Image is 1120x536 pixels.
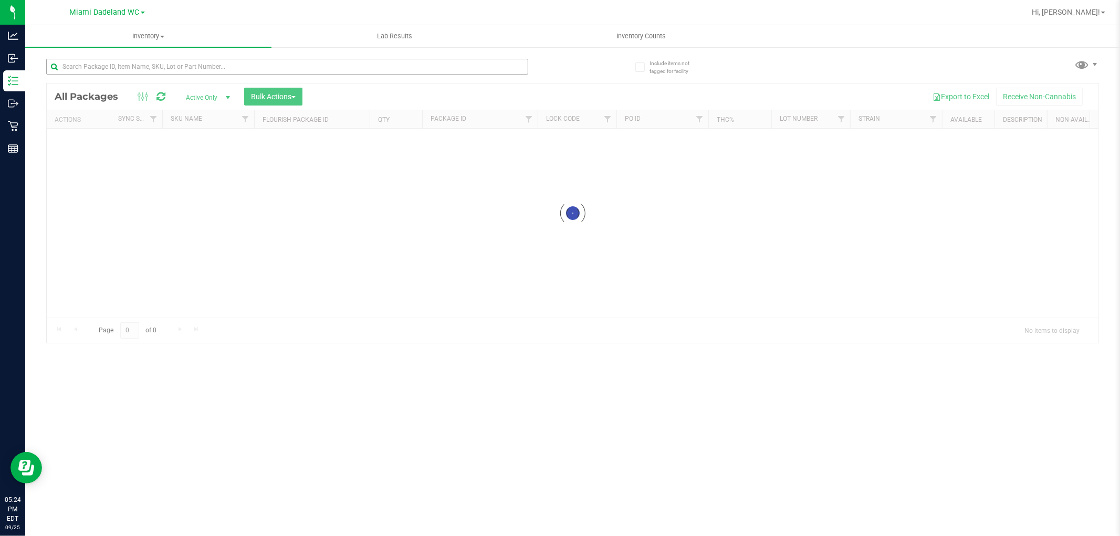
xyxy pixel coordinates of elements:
a: Lab Results [271,25,518,47]
inline-svg: Analytics [8,30,18,41]
input: Search Package ID, Item Name, SKU, Lot or Part Number... [46,59,528,75]
inline-svg: Reports [8,143,18,154]
a: Inventory Counts [518,25,764,47]
span: Inventory Counts [602,31,680,41]
a: Inventory [25,25,271,47]
span: Inventory [25,31,271,41]
span: Lab Results [363,31,426,41]
inline-svg: Retail [8,121,18,131]
inline-svg: Outbound [8,98,18,109]
p: 09/25 [5,523,20,531]
p: 05:24 PM EDT [5,495,20,523]
span: Include items not tagged for facility [650,59,702,75]
span: Miami Dadeland WC [70,8,140,17]
inline-svg: Inbound [8,53,18,64]
iframe: Resource center [11,452,42,484]
inline-svg: Inventory [8,76,18,86]
span: Hi, [PERSON_NAME]! [1032,8,1100,16]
